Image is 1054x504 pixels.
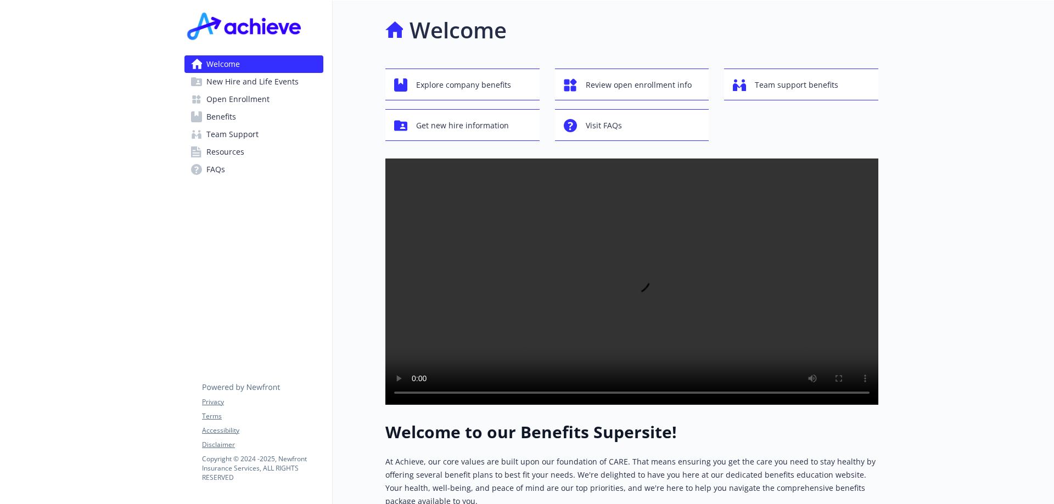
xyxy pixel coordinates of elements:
span: Welcome [206,55,240,73]
button: Review open enrollment info [555,69,709,100]
button: Get new hire information [385,109,540,141]
a: Resources [184,143,323,161]
a: FAQs [184,161,323,178]
a: Privacy [202,397,323,407]
span: Team support benefits [755,75,838,95]
button: Explore company benefits [385,69,540,100]
span: Resources [206,143,244,161]
button: Visit FAQs [555,109,709,141]
a: Benefits [184,108,323,126]
a: New Hire and Life Events [184,73,323,90]
span: New Hire and Life Events [206,73,299,90]
span: Visit FAQs [586,115,622,136]
span: Get new hire information [416,115,509,136]
a: Disclaimer [202,440,323,450]
a: Terms [202,411,323,421]
span: Benefits [206,108,236,126]
span: Explore company benefits [416,75,511,95]
button: Team support benefits [724,69,878,100]
span: Open Enrollment [206,90,270,108]
p: Copyright © 2024 - 2025 , Newfront Insurance Services, ALL RIGHTS RESERVED [202,454,323,482]
span: Review open enrollment info [586,75,692,95]
a: Team Support [184,126,323,143]
a: Accessibility [202,426,323,435]
a: Open Enrollment [184,90,323,108]
a: Welcome [184,55,323,73]
span: Team Support [206,126,259,143]
h1: Welcome [410,14,507,47]
span: FAQs [206,161,225,178]
h1: Welcome to our Benefits Supersite! [385,422,878,442]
